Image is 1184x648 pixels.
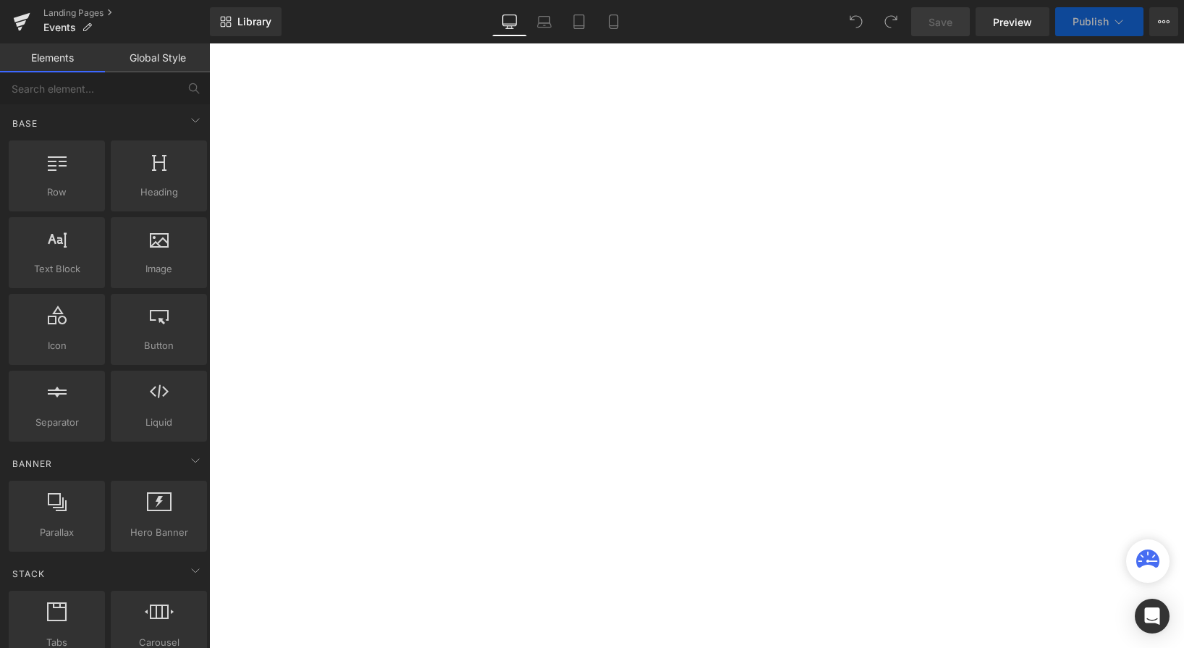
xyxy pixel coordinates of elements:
[13,261,101,277] span: Text Block
[43,7,210,19] a: Landing Pages
[13,338,101,353] span: Icon
[115,525,203,540] span: Hero Banner
[115,185,203,200] span: Heading
[596,7,631,36] a: Mobile
[1073,16,1109,28] span: Publish
[11,567,46,581] span: Stack
[842,7,871,36] button: Undo
[1149,7,1178,36] button: More
[876,7,905,36] button: Redo
[43,22,76,33] span: Events
[527,7,562,36] a: Laptop
[237,15,271,28] span: Library
[993,14,1032,30] span: Preview
[13,525,101,540] span: Parallax
[1135,599,1170,634] div: Open Intercom Messenger
[105,43,210,72] a: Global Style
[492,7,527,36] a: Desktop
[929,14,952,30] span: Save
[210,7,282,36] a: New Library
[562,7,596,36] a: Tablet
[115,338,203,353] span: Button
[976,7,1049,36] a: Preview
[13,185,101,200] span: Row
[11,117,39,130] span: Base
[11,457,54,471] span: Banner
[115,261,203,277] span: Image
[13,415,101,430] span: Separator
[1055,7,1143,36] button: Publish
[115,415,203,430] span: Liquid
